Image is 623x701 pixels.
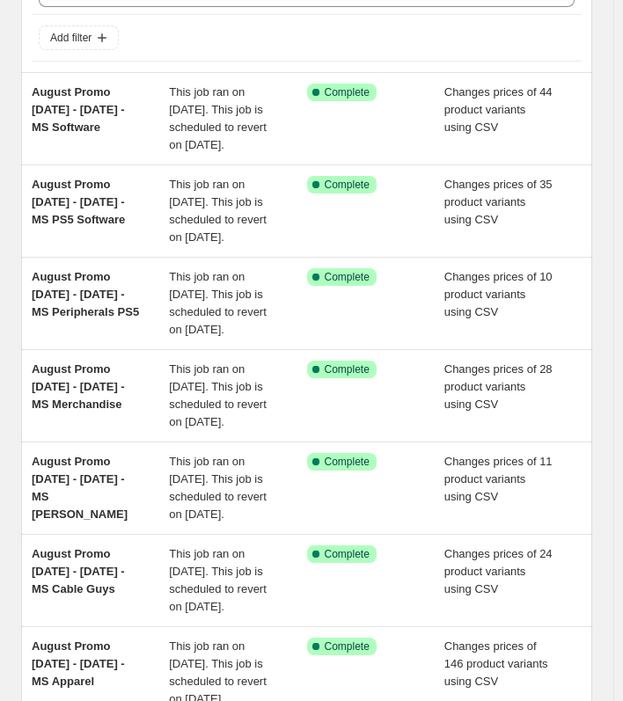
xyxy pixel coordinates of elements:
span: This job ran on [DATE]. This job is scheduled to revert on [DATE]. [169,362,267,428]
span: Complete [325,547,370,561]
span: Changes prices of 24 product variants using CSV [444,547,553,595]
span: Changes prices of 146 product variants using CSV [444,639,548,688]
span: Changes prices of 35 product variants using CSV [444,178,553,226]
span: This job ran on [DATE]. This job is scheduled to revert on [DATE]. [169,547,267,613]
span: Add filter [50,31,92,45]
span: Changes prices of 44 product variants using CSV [444,85,553,134]
span: Complete [325,455,370,469]
span: August Promo [DATE] - [DATE] - MS Merchandise [32,362,125,411]
span: Changes prices of 11 product variants using CSV [444,455,553,503]
span: August Promo [DATE] - [DATE] - MS PS5 Software [32,178,125,226]
span: This job ran on [DATE]. This job is scheduled to revert on [DATE]. [169,455,267,521]
button: Add filter [39,26,119,50]
span: Complete [325,639,370,654]
span: Complete [325,362,370,376]
span: Complete [325,178,370,192]
span: August Promo [DATE] - [DATE] - MS Cable Guys [32,547,125,595]
span: August Promo [DATE] - [DATE] - MS [PERSON_NAME] [32,455,128,521]
span: This job ran on [DATE]. This job is scheduled to revert on [DATE]. [169,85,267,151]
span: Complete [325,270,370,284]
span: August Promo [DATE] - [DATE] - MS Peripherals PS5 [32,270,139,318]
span: August Promo [DATE] - [DATE] - MS Software [32,85,125,134]
span: Changes prices of 28 product variants using CSV [444,362,553,411]
span: August Promo [DATE] - [DATE] - MS Apparel [32,639,125,688]
span: Complete [325,85,370,99]
span: Changes prices of 10 product variants using CSV [444,270,553,318]
span: This job ran on [DATE]. This job is scheduled to revert on [DATE]. [169,178,267,244]
span: This job ran on [DATE]. This job is scheduled to revert on [DATE]. [169,270,267,336]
